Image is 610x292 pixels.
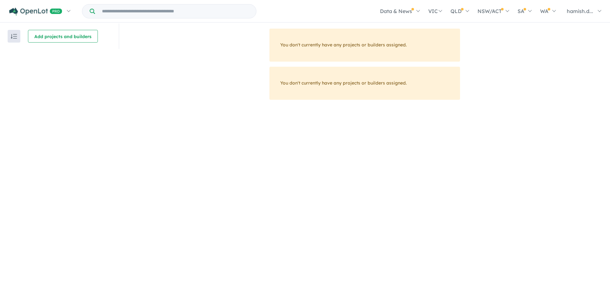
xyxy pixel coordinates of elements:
div: You don't currently have any projects or builders assigned. [269,67,460,100]
button: Add projects and builders [28,30,98,43]
img: Openlot PRO Logo White [9,8,62,16]
span: hamish.d... [567,8,593,14]
img: sort.svg [11,34,17,39]
div: You don't currently have any projects or builders assigned. [269,29,460,62]
input: Try estate name, suburb, builder or developer [96,4,255,18]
